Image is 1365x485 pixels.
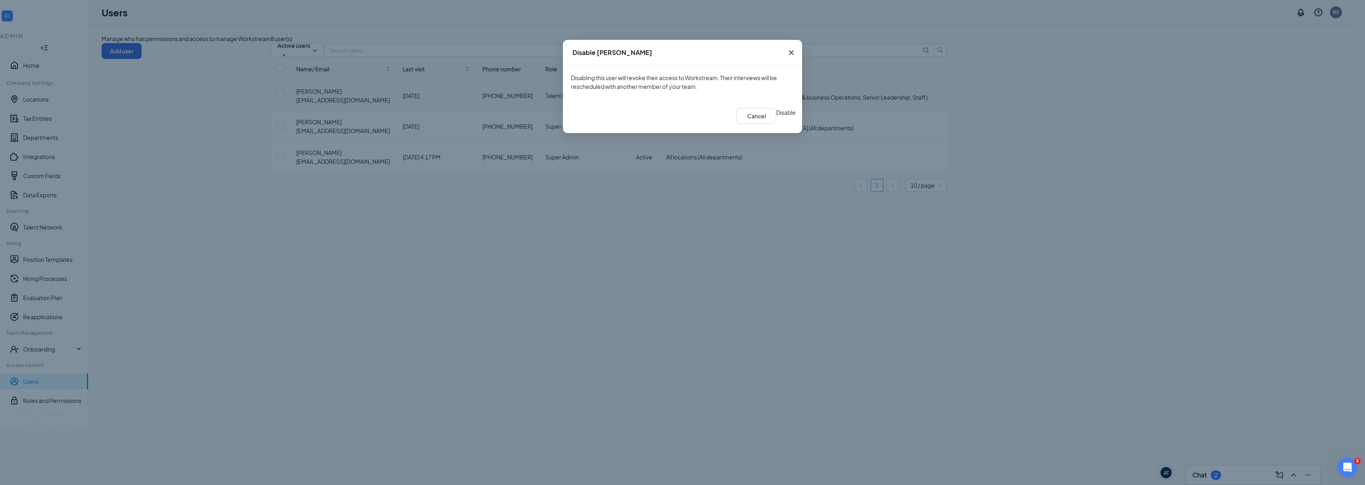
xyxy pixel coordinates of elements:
[1338,458,1357,477] iframe: Intercom live chat
[1354,458,1361,464] span: 2
[787,48,796,57] svg: Cross
[571,74,777,90] span: Disabling this user will revoke their access to Workstream. Their interviews will be rescheduled ...
[776,108,796,117] button: Disable
[572,48,652,57] div: Disable [PERSON_NAME]
[736,108,776,124] button: Cancel
[781,40,802,65] button: Close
